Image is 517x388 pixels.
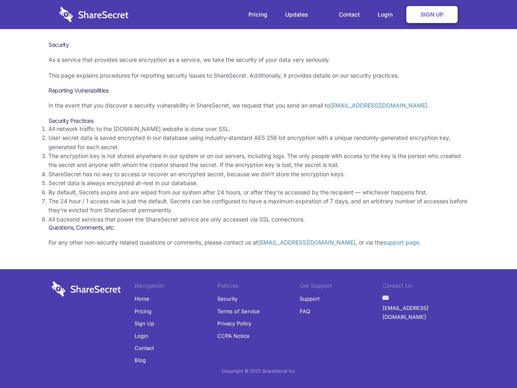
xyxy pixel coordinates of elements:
[48,55,469,64] p: As a service that provides secure encryption as a service, we take the security of your data very...
[59,7,128,22] img: logo-wordmark-white-trans-d4663122ce5f474addd5e946df7df03e33cb6a1c49d2221995e7729f52c070b2.svg
[48,124,469,133] li: All network traffic to the [DOMAIN_NAME] website is done over SSL.
[48,197,469,215] li: The 24 hour / 1 access rule is just the default. Secrets can be configured to have a maximum expi...
[135,281,217,293] li: Navigation
[48,170,469,179] li: ShareSecret has no way to access or recover an encrypted secret, because we don’t store the encry...
[331,2,368,27] a: Contact
[48,101,469,110] p: In the event that you discover a security vulnerability in ShareSecret, we request that you send ...
[48,152,469,170] li: The encryption key is not stored anywhere in our system or on our servers, including logs. The on...
[382,281,465,293] li: Contact Us
[135,293,149,305] a: Home
[383,239,419,246] a: support page
[135,354,146,366] a: Blog
[300,293,319,305] a: Support
[217,317,251,329] a: Privacy Policy
[370,2,405,27] a: Login
[48,224,469,231] h3: Questions, Comments, etc.
[135,317,154,329] a: Sign Up
[217,330,250,342] a: CCPA Notice
[48,71,469,80] p: This page explains procedures for reporting security issues to ShareSecret. Additionally, it prov...
[52,281,121,297] img: logo-wordmark-white-trans-d4663122ce5f474addd5e946df7df03e33cb6a1c49d2221995e7729f52c070b2.svg
[48,117,469,124] h3: Security Practices
[48,188,469,197] li: By default, Secrets expire and are wiped from our system after 24 hours, or after they’re accesse...
[48,238,469,247] p: For any other non-security related questions or comments, please contact us at , or via the .
[135,342,154,354] a: Contact
[48,87,469,94] h3: Reporting Vulnerabilities
[406,6,458,23] a: Sign Up
[258,239,355,246] a: [EMAIL_ADDRESS][DOMAIN_NAME]
[135,330,148,342] a: Login
[48,179,469,188] li: Secret data is always encrypted at-rest in our database.
[135,305,151,317] a: Pricing
[48,215,469,224] li: All backend services that power the ShareSecret service are only accessed via SSL connections.
[300,281,382,293] li: Get Support
[217,293,237,305] a: Security
[48,133,469,152] li: User secret data is saved encrypted in our database using industry-standard AES 256 bit encryptio...
[330,102,427,109] a: [EMAIL_ADDRESS][DOMAIN_NAME]
[300,305,310,317] a: FAQ
[48,41,469,48] h1: Security
[382,302,465,323] a: [EMAIL_ADDRESS][DOMAIN_NAME]
[217,281,300,293] li: Policies
[217,305,260,317] a: Terms of Service
[240,2,275,27] a: Pricing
